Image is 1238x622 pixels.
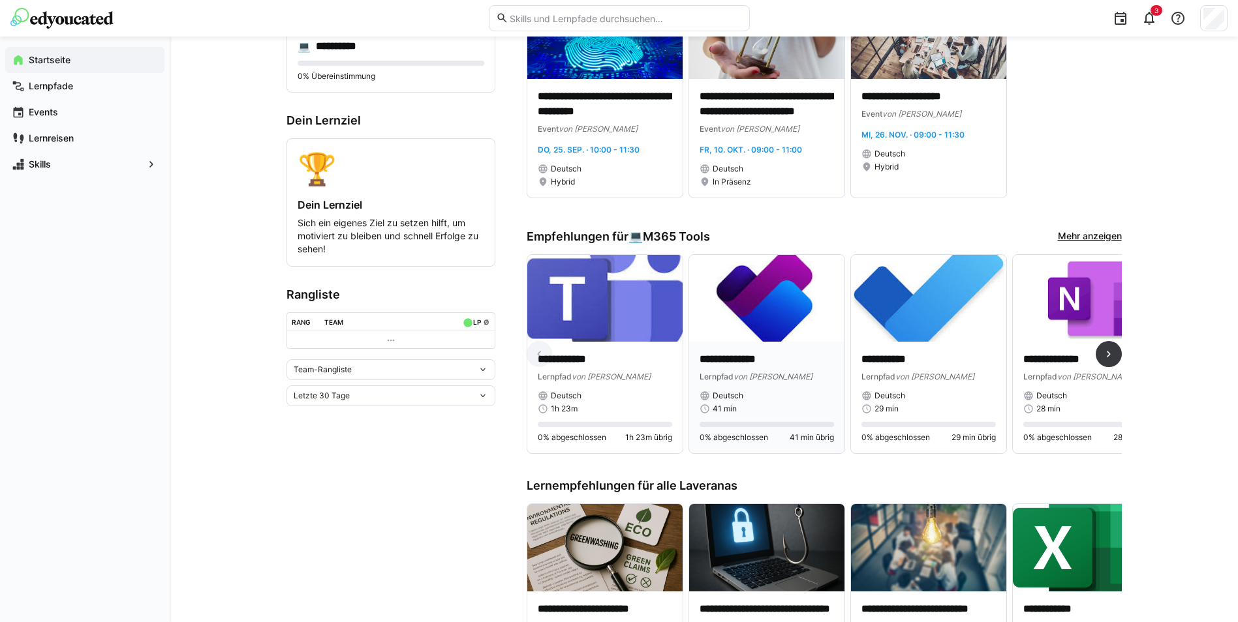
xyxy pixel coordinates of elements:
p: 0% Übereinstimmung [298,71,484,81]
span: 29 min [874,404,899,414]
span: 0% abgeschlossen [861,432,930,443]
img: image [851,504,1006,591]
span: 0% abgeschlossen [1023,432,1092,443]
span: 0% abgeschlossen [538,432,606,443]
img: image [527,255,683,342]
span: Deutsch [874,149,905,159]
h4: Dein Lernziel [298,198,484,211]
span: Event [538,124,559,134]
h3: Empfehlungen für [527,230,710,244]
span: 1h 23m übrig [625,432,672,443]
span: von [PERSON_NAME] [572,372,651,381]
span: Deutsch [551,391,581,401]
span: Do, 25. Sep. · 10:00 - 11:30 [538,145,640,155]
input: Skills und Lernpfade durchsuchen… [508,12,742,24]
span: 28 min [1036,404,1060,414]
span: Event [861,109,882,119]
p: Sich ein eigenes Ziel zu setzen hilft, um motiviert zu bleiben und schnell Erfolge zu sehen! [298,216,484,256]
span: Lernpfad [538,372,572,381]
span: Lernpfad [1023,372,1057,381]
img: image [1013,504,1168,591]
img: image [689,255,844,342]
img: image [527,504,683,591]
span: Deutsch [713,391,743,401]
span: Event [700,124,720,134]
span: von [PERSON_NAME] [1057,372,1136,381]
span: 0% abgeschlossen [700,432,768,443]
h3: Lernempfehlungen für alle Laveranas [527,479,1122,493]
a: ø [484,316,489,327]
span: In Präsenz [713,177,751,187]
img: image [851,255,1006,342]
img: image [689,504,844,591]
span: Deutsch [551,164,581,174]
span: Letzte 30 Tage [294,391,350,401]
span: Hybrid [874,162,899,172]
span: von [PERSON_NAME] [720,124,799,134]
span: 3 [1154,7,1158,14]
h3: Dein Lernziel [286,113,495,128]
span: Team-Rangliste [294,364,352,375]
span: Lernpfad [700,372,734,381]
div: Team [324,318,343,326]
span: Fr, 10. Okt. · 09:00 - 11:00 [700,145,802,155]
span: 28 min übrig [1113,432,1158,443]
span: 41 min [713,404,737,414]
span: von [PERSON_NAME] [882,109,961,119]
div: 🏆 [298,149,484,188]
h3: Rangliste [286,288,495,302]
img: image [1013,255,1168,342]
span: 29 min übrig [952,432,996,443]
span: M365 Tools [643,230,710,244]
span: von [PERSON_NAME] [559,124,638,134]
a: Mehr anzeigen [1058,230,1122,244]
span: Deutsch [874,391,905,401]
div: LP [473,318,481,326]
span: Mi, 26. Nov. · 09:00 - 11:30 [861,130,965,140]
span: Deutsch [713,164,743,174]
span: Deutsch [1036,391,1067,401]
div: Rang [292,318,311,326]
div: 💻️ [298,40,311,53]
div: 💻️ [628,230,710,244]
span: Lernpfad [861,372,895,381]
span: von [PERSON_NAME] [895,372,974,381]
span: 41 min übrig [790,432,834,443]
span: von [PERSON_NAME] [734,372,812,381]
span: Hybrid [551,177,575,187]
span: 1h 23m [551,404,578,414]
